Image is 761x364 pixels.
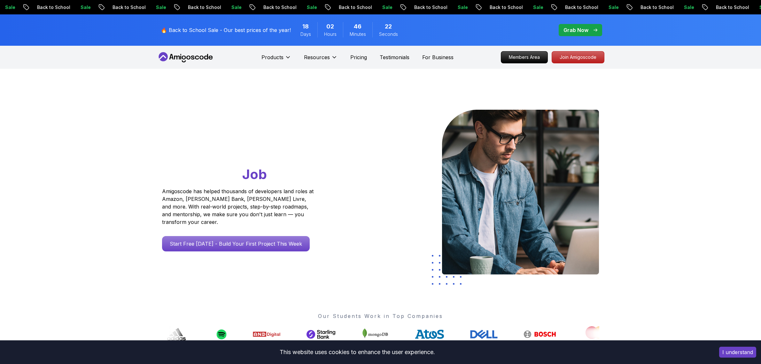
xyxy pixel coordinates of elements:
[326,22,334,31] span: 2 Hours
[719,347,756,358] button: Accept cookies
[379,31,398,37] span: Seconds
[300,31,311,37] span: Days
[501,51,548,63] a: Members Area
[261,53,283,61] p: Products
[380,53,409,61] a: Testimonials
[304,53,330,61] p: Resources
[261,53,291,66] button: Products
[678,4,699,11] p: Sale
[162,236,310,251] a: Start Free [DATE] - Build Your First Project This Week
[226,4,246,11] p: Sale
[552,51,604,63] p: Join Amigoscode
[107,4,150,11] p: Back to School
[452,4,472,11] p: Sale
[350,31,366,37] span: Minutes
[5,345,710,359] div: This website uses cookies to enhance the user experience.
[333,4,377,11] p: Back to School
[302,22,309,31] span: 18 Days
[242,166,267,182] span: Job
[301,4,322,11] p: Sale
[162,110,338,184] h1: Go From Learning to Hired: Master Java, Spring Boot & Cloud Skills That Get You the
[304,53,338,66] button: Resources
[552,51,604,63] a: Join Amigoscode
[161,26,291,34] p: 🔥 Back to School Sale - Our best prices of the year!
[324,31,337,37] span: Hours
[563,26,588,34] p: Grab Now
[150,4,171,11] p: Sale
[603,4,623,11] p: Sale
[484,4,527,11] p: Back to School
[162,312,599,320] p: Our Students Work in Top Companies
[162,187,315,226] p: Amigoscode has helped thousands of developers land roles at Amazon, [PERSON_NAME] Bank, [PERSON_N...
[385,22,392,31] span: 22 Seconds
[31,4,75,11] p: Back to School
[710,4,754,11] p: Back to School
[75,4,95,11] p: Sale
[635,4,678,11] p: Back to School
[350,53,367,61] a: Pricing
[354,22,361,31] span: 46 Minutes
[559,4,603,11] p: Back to School
[182,4,226,11] p: Back to School
[527,4,548,11] p: Sale
[258,4,301,11] p: Back to School
[422,53,454,61] a: For Business
[442,110,599,274] img: hero
[377,4,397,11] p: Sale
[408,4,452,11] p: Back to School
